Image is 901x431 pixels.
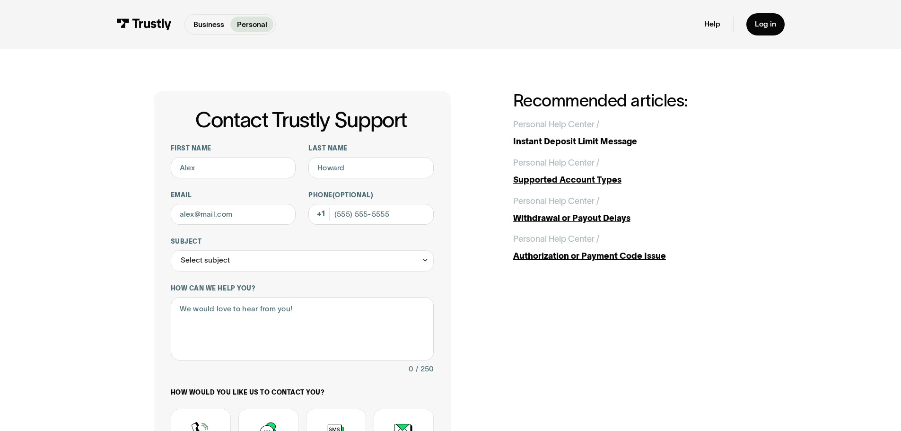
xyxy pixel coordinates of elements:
div: Supported Account Types [513,174,748,186]
h2: Recommended articles: [513,91,748,110]
label: How would you like us to contact you? [171,388,434,397]
div: Personal Help Center / [513,157,599,169]
label: Email [171,191,296,200]
input: Howard [308,157,434,178]
div: Withdrawal or Payout Delays [513,212,748,225]
label: Last name [308,144,434,153]
a: Personal [230,17,273,32]
div: Authorization or Payment Code Issue [513,250,748,263]
h1: Contact Trustly Support [169,108,434,132]
div: Personal Help Center / [513,195,599,208]
input: alex@mail.com [171,204,296,225]
a: Business [187,17,230,32]
div: Instant Deposit Limit Message [513,135,748,148]
p: Business [193,19,224,30]
div: Personal Help Center / [513,118,599,131]
div: / 250 [416,363,434,376]
a: Personal Help Center /Supported Account Types [513,157,748,186]
label: Subject [171,237,434,246]
div: Select subject [181,254,230,267]
div: 0 [409,363,413,376]
img: Trustly Logo [116,18,172,30]
a: Personal Help Center /Instant Deposit Limit Message [513,118,748,148]
a: Log in [746,13,785,35]
a: Personal Help Center /Withdrawal or Payout Delays [513,195,748,225]
a: Help [704,19,720,29]
div: Select subject [171,250,434,272]
input: (555) 555-5555 [308,204,434,225]
a: Personal Help Center /Authorization or Payment Code Issue [513,233,748,263]
input: Alex [171,157,296,178]
div: Log in [755,19,776,29]
div: Personal Help Center / [513,233,599,246]
label: Phone [308,191,434,200]
span: (Optional) [332,192,373,199]
p: Personal [237,19,267,30]
label: First name [171,144,296,153]
label: How can we help you? [171,284,434,293]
